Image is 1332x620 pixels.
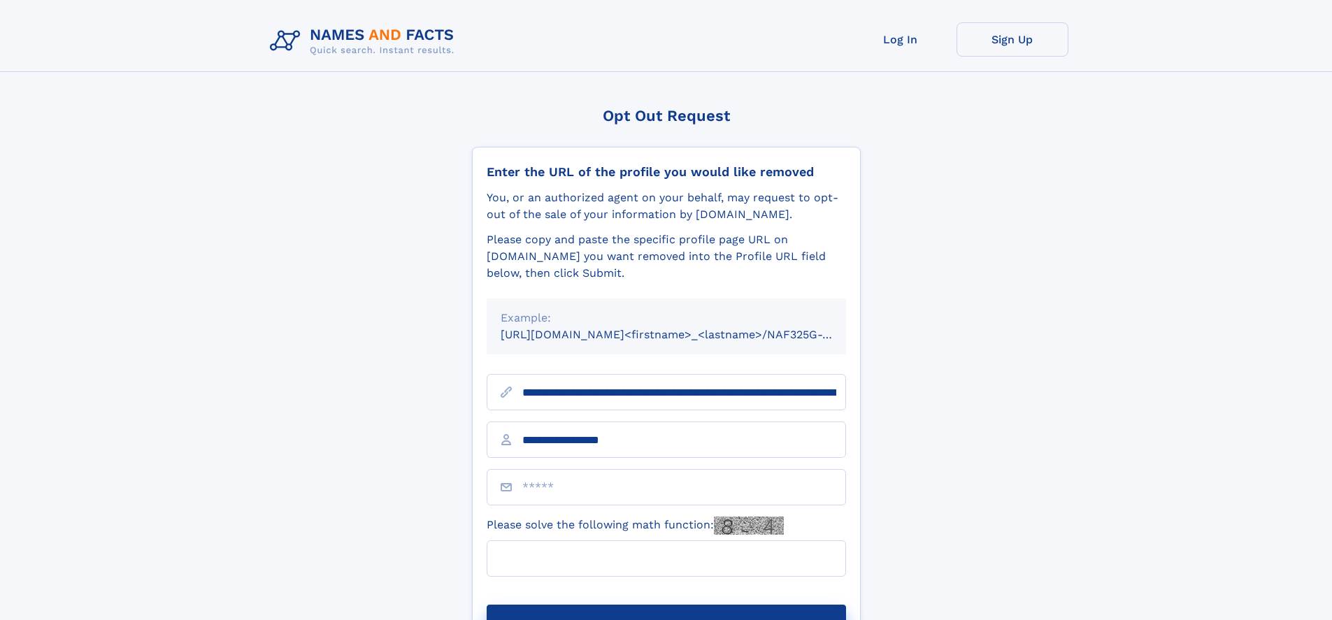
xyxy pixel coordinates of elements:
[487,231,846,282] div: Please copy and paste the specific profile page URL on [DOMAIN_NAME] you want removed into the Pr...
[487,517,784,535] label: Please solve the following math function:
[845,22,957,57] a: Log In
[487,164,846,180] div: Enter the URL of the profile you would like removed
[957,22,1068,57] a: Sign Up
[501,328,873,341] small: [URL][DOMAIN_NAME]<firstname>_<lastname>/NAF325G-xxxxxxxx
[264,22,466,60] img: Logo Names and Facts
[501,310,832,326] div: Example:
[472,107,861,124] div: Opt Out Request
[487,189,846,223] div: You, or an authorized agent on your behalf, may request to opt-out of the sale of your informatio...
